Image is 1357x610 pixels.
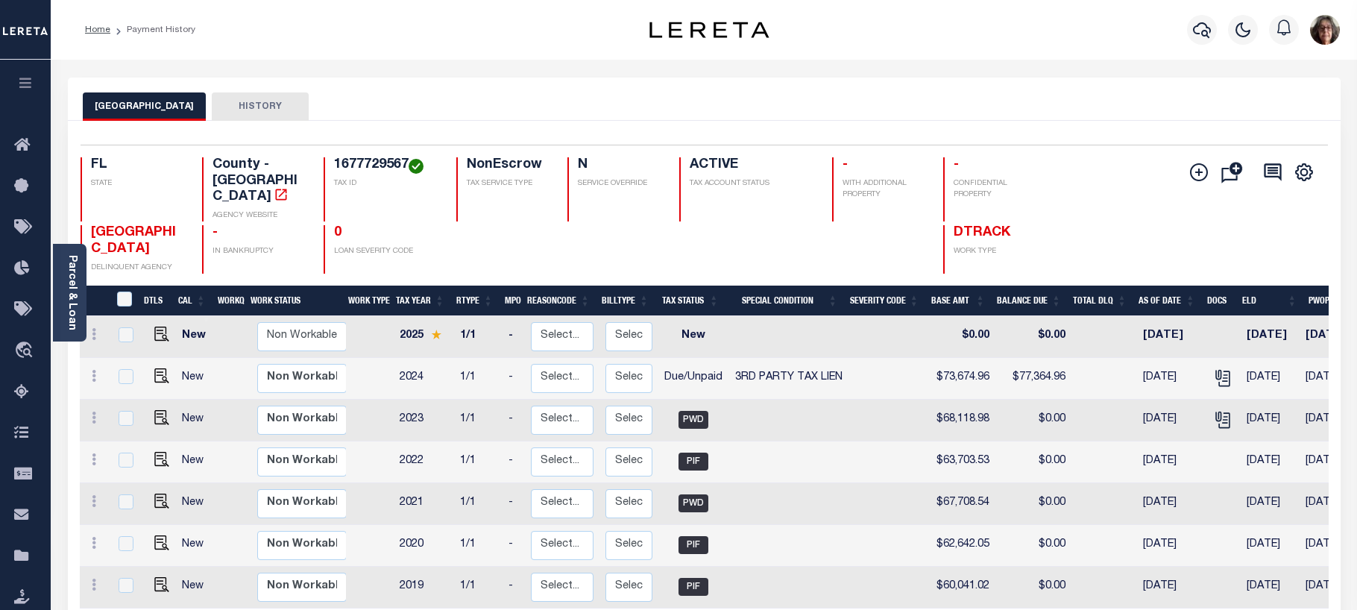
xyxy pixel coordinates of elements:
[503,483,525,525] td: -
[394,441,454,483] td: 2022
[454,483,503,525] td: 1/1
[930,525,995,567] td: $62,642.05
[735,372,843,383] span: 3RD PARTY TAX LIEN
[1133,286,1201,316] th: As of Date: activate to sort column ascending
[454,316,503,358] td: 1/1
[954,226,1010,239] span: DTRACK
[467,178,550,189] p: TAX SERVICE TYPE
[176,567,217,609] td: New
[578,178,661,189] p: SERVICE OVERRIDE
[394,400,454,441] td: 2023
[1241,316,1300,358] td: [DATE]
[1067,286,1133,316] th: Total DLQ: activate to sort column ascending
[394,316,454,358] td: 2025
[172,286,212,316] th: CAL: activate to sort column ascending
[991,286,1067,316] th: Balance Due: activate to sort column ascending
[66,255,77,330] a: Parcel & Loan
[1241,358,1300,400] td: [DATE]
[995,400,1071,441] td: $0.00
[85,25,110,34] a: Home
[1241,525,1300,567] td: [DATE]
[649,22,769,38] img: logo-dark.svg
[954,158,959,172] span: -
[995,525,1071,567] td: $0.00
[1201,286,1236,316] th: Docs
[843,178,925,201] p: WITH ADDITIONAL PROPERTY
[394,525,454,567] td: 2020
[578,157,661,174] h4: N
[454,567,503,609] td: 1/1
[342,286,390,316] th: Work Type
[503,525,525,567] td: -
[995,483,1071,525] td: $0.00
[930,441,995,483] td: $63,703.53
[995,567,1071,609] td: $0.00
[334,157,438,174] h4: 1677729567
[503,316,525,358] td: -
[995,441,1071,483] td: $0.00
[212,286,245,316] th: WorkQ
[212,157,306,206] h4: County - [GEOGRAPHIC_DATA]
[212,92,309,121] button: HISTORY
[1137,483,1205,525] td: [DATE]
[925,286,992,316] th: Base Amt: activate to sort column ascending
[394,358,454,400] td: 2024
[91,226,176,256] span: [GEOGRAPHIC_DATA]
[176,483,217,525] td: New
[596,286,655,316] th: BillType: activate to sort column ascending
[176,441,217,483] td: New
[390,286,450,316] th: Tax Year: activate to sort column ascending
[1241,400,1300,441] td: [DATE]
[690,157,814,174] h4: ACTIVE
[108,286,139,316] th: &nbsp;
[1137,400,1205,441] td: [DATE]
[467,157,550,174] h4: NonEscrow
[454,358,503,400] td: 1/1
[1137,441,1205,483] td: [DATE]
[503,441,525,483] td: -
[176,316,217,358] td: New
[176,358,217,400] td: New
[1236,286,1303,316] th: ELD: activate to sort column ascending
[394,567,454,609] td: 2019
[995,316,1071,358] td: $0.00
[678,453,708,471] span: PIF
[91,178,184,189] p: STATE
[334,178,438,189] p: TAX ID
[658,358,728,400] td: Due/Unpaid
[454,441,503,483] td: 1/1
[725,286,843,316] th: Special Condition: activate to sort column ascending
[503,400,525,441] td: -
[91,157,184,174] h4: FL
[655,286,725,316] th: Tax Status: activate to sort column ascending
[1241,567,1300,609] td: [DATE]
[138,286,172,316] th: DTLS
[1137,316,1205,358] td: [DATE]
[394,483,454,525] td: 2021
[212,210,306,221] p: AGENCY WEBSITE
[690,178,814,189] p: TAX ACCOUNT STATUS
[521,286,596,316] th: ReasonCode: activate to sort column ascending
[930,358,995,400] td: $73,674.96
[844,286,925,316] th: Severity Code: activate to sort column ascending
[503,567,525,609] td: -
[176,525,217,567] td: New
[80,286,108,316] th: &nbsp;&nbsp;&nbsp;&nbsp;&nbsp;&nbsp;&nbsp;&nbsp;&nbsp;&nbsp;
[14,342,38,361] i: travel_explore
[1137,525,1205,567] td: [DATE]
[678,411,708,429] span: PWD
[499,286,521,316] th: MPO
[1137,358,1205,400] td: [DATE]
[454,400,503,441] td: 1/1
[930,316,995,358] td: $0.00
[678,494,708,512] span: PWD
[212,246,306,257] p: IN BANKRUPTCY
[658,316,728,358] td: New
[176,400,217,441] td: New
[930,567,995,609] td: $60,041.02
[450,286,499,316] th: RType: activate to sort column ascending
[678,578,708,596] span: PIF
[212,226,218,239] span: -
[930,400,995,441] td: $68,118.98
[1241,483,1300,525] td: [DATE]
